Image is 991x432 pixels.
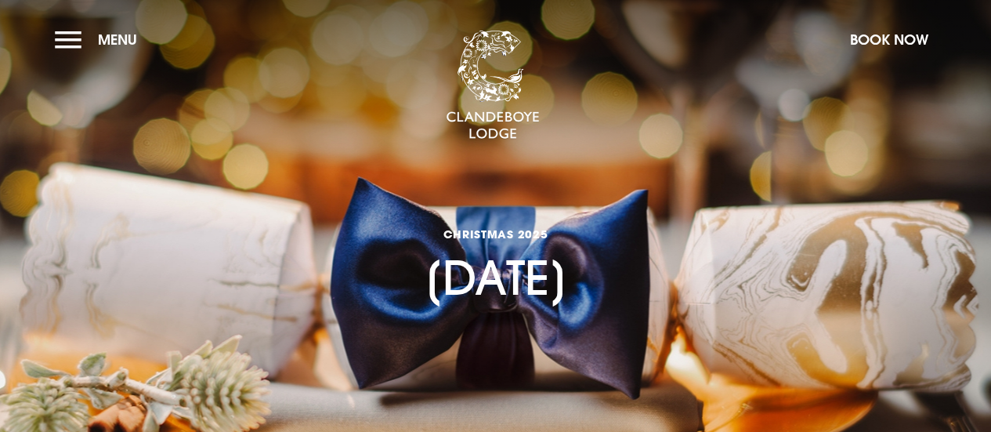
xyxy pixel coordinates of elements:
[55,23,145,56] button: Menu
[446,31,540,140] img: Clandeboye Lodge
[424,172,568,306] h1: [DATE]
[842,23,936,56] button: Book Now
[98,31,137,49] span: Menu
[424,227,568,241] span: CHRISTMAS 2025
